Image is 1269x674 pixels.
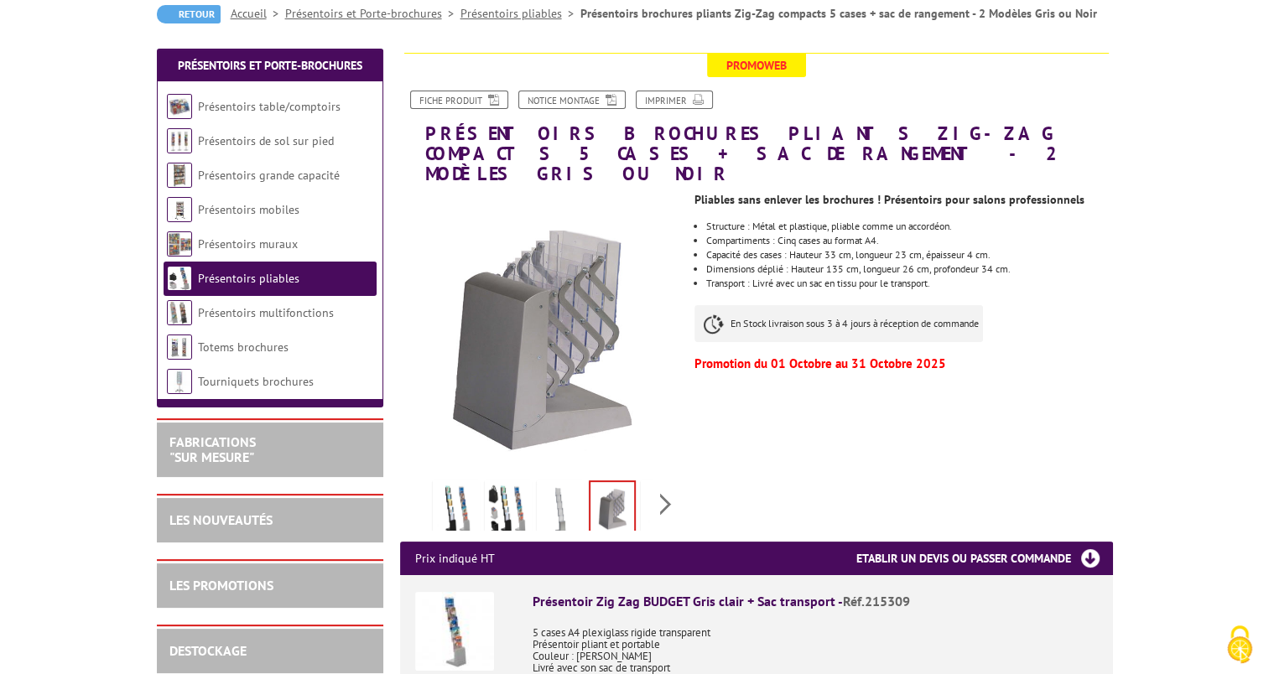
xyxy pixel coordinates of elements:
p: Promotion du 01 Octobre au 31 Octobre 2025 [694,359,1112,369]
a: Imprimer [636,91,713,109]
div: Présentoir Zig Zag BUDGET Gris clair + Sac transport - [533,592,1098,611]
span: Next [658,490,674,518]
a: Présentoirs multifonctions [198,305,334,320]
a: Présentoirs et Porte-brochures [285,6,460,21]
a: Tourniquets brochures [198,374,314,389]
img: Tourniquets brochures [167,369,192,394]
a: Retour [157,5,221,23]
a: Présentoirs de sol sur pied [198,133,334,148]
p: En Stock livraison sous 3 à 4 jours à réception de commande [694,305,983,342]
a: Totems brochures [198,340,289,355]
img: Présentoir Zig Zag BUDGET Gris clair + Sac transport [415,592,494,671]
a: FABRICATIONS"Sur Mesure" [169,433,256,465]
li: Dimensions déplié : Hauteur 135 cm, longueur 26 cm, profondeur 34 cm. [706,264,1112,274]
img: presentoir_zig_zag_budget_sac_transport_215309_vide_deplie.jpg [540,484,580,536]
img: Présentoirs multifonctions [167,300,192,325]
a: Présentoirs grande capacité [198,168,340,183]
img: presentoir_zig_zag_budget_sac_transport_215309_vide_plie.jpg [400,193,683,475]
a: Présentoirs pliables [198,271,299,286]
img: presentoirs_zig_zag_noir_deplie_gris_noir_215309_213200_fiche_presentation.jpg [436,484,476,536]
img: Totems brochures [167,334,192,360]
li: Capacité des cases : Hauteur 33 cm, longueur 23 cm, épaisseur 4 cm. [706,250,1112,260]
a: Présentoirs mobiles [198,202,299,217]
img: presentoir_zig_zag_budget_sac_transport_215309_vide_plie.jpg [590,482,634,534]
img: Présentoirs muraux [167,231,192,257]
span: Réf.215309 [843,593,910,609]
p: Pliables sans enlever les brochures ! Présentoirs pour salons professionnels [694,194,1112,205]
a: Présentoirs muraux [198,236,298,251]
li: Présentoirs brochures pliants Zig-Zag compacts 5 cases + sac de rangement - 2 Modèles Gris ou Noir [580,5,1097,22]
p: Prix indiqué HT [415,542,495,575]
img: Présentoirs table/comptoirs [167,94,192,119]
a: Notice Montage [518,91,626,109]
img: Présentoirs de sol sur pied [167,128,192,153]
img: presentoirs_zig_zag_noir_plie_noir_213200-2.jpg [644,484,684,536]
a: Accueil [231,6,285,21]
li: Structure : Métal et plastique, pliable comme un accordéon. [706,221,1112,231]
a: Présentoirs pliables [460,6,580,21]
img: Présentoirs mobiles [167,197,192,222]
a: LES PROMOTIONS [169,577,273,594]
img: Cookies (fenêtre modale) [1219,624,1261,666]
a: Présentoirs table/comptoirs [198,99,341,114]
img: presentoirs_zig_zag_noir_deplies_gris_noir_215309_213200_avec_sac_pliees_exemples.jpg [488,484,528,536]
img: Présentoirs grande capacité [167,163,192,188]
img: Présentoirs pliables [167,266,192,291]
span: Promoweb [707,54,806,77]
button: Cookies (fenêtre modale) [1210,617,1269,674]
h3: Etablir un devis ou passer commande [856,542,1113,575]
li: Compartiments : Cinq cases au format A4. [706,236,1112,246]
a: DESTOCKAGE [169,642,247,659]
li: Transport : Livré avec un sac en tissu pour le transport. [706,278,1112,288]
a: LES NOUVEAUTÉS [169,511,273,528]
a: Fiche produit [410,91,508,109]
a: Présentoirs et Porte-brochures [178,58,362,73]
